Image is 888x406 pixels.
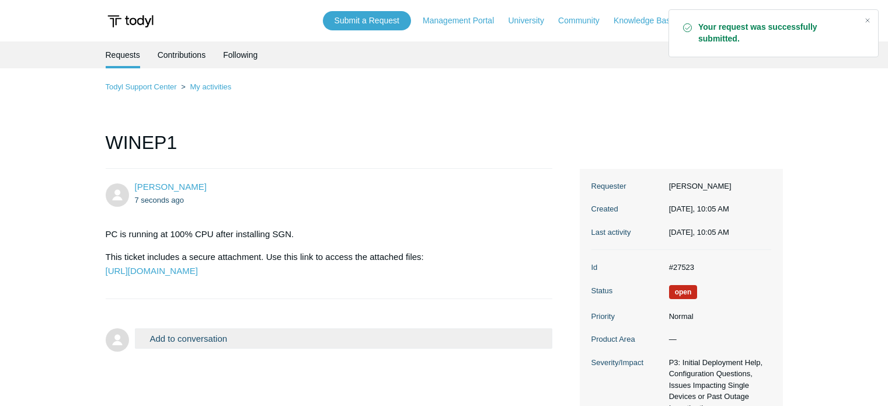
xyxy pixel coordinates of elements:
[179,82,231,91] li: My activities
[508,15,555,27] a: University
[591,181,663,192] dt: Requester
[591,334,663,345] dt: Product Area
[223,41,257,68] a: Following
[591,262,663,273] dt: Id
[323,11,411,30] a: Submit a Request
[135,182,207,192] a: [PERSON_NAME]
[106,129,553,169] h1: WINEP1
[106,266,198,276] a: [URL][DOMAIN_NAME]
[106,227,541,241] p: PC is running at 100% CPU after installing SGN.
[663,311,771,322] dd: Normal
[106,82,179,91] li: Todyl Support Center
[106,11,155,32] img: Todyl Support Center Help Center home page
[663,334,771,345] dd: —
[558,15,611,27] a: Community
[106,82,177,91] a: Todyl Support Center
[591,227,663,238] dt: Last activity
[591,357,663,369] dt: Severity/Impact
[663,262,771,273] dd: #27523
[663,181,771,192] dd: [PERSON_NAME]
[614,15,687,27] a: Knowledge Base
[591,285,663,297] dt: Status
[106,250,541,278] p: This ticket includes a secure attachment. Use this link to access the attached files:
[669,228,729,237] time: 08/19/2025, 10:05
[669,204,729,213] time: 08/19/2025, 10:05
[106,41,140,68] li: Requests
[135,328,553,349] button: Add to conversation
[669,285,698,299] span: We are working on a response for you
[591,311,663,322] dt: Priority
[859,12,876,29] div: Close
[698,22,855,45] strong: Your request was successfully submitted.
[190,82,231,91] a: My activities
[135,182,207,192] span: Zackary Bates
[591,203,663,215] dt: Created
[423,15,506,27] a: Management Portal
[158,41,206,68] a: Contributions
[135,196,184,204] time: 08/19/2025, 10:05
